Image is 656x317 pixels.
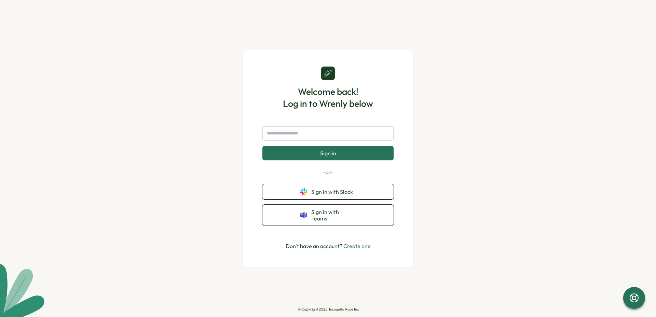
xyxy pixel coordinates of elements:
[311,189,356,195] span: Sign in with Slack
[298,307,359,312] p: © Copyright 2025, Incognito Apps Inc
[262,205,394,226] button: Sign in with Teams
[343,243,371,249] a: Create one
[262,169,394,176] p: -or-
[320,150,336,156] span: Sign in
[311,209,356,221] span: Sign in with Teams
[286,242,371,250] p: Don't have an account?
[262,184,394,199] button: Sign in with Slack
[262,146,394,160] button: Sign in
[283,86,373,110] h1: Welcome back! Log in to Wrenly below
